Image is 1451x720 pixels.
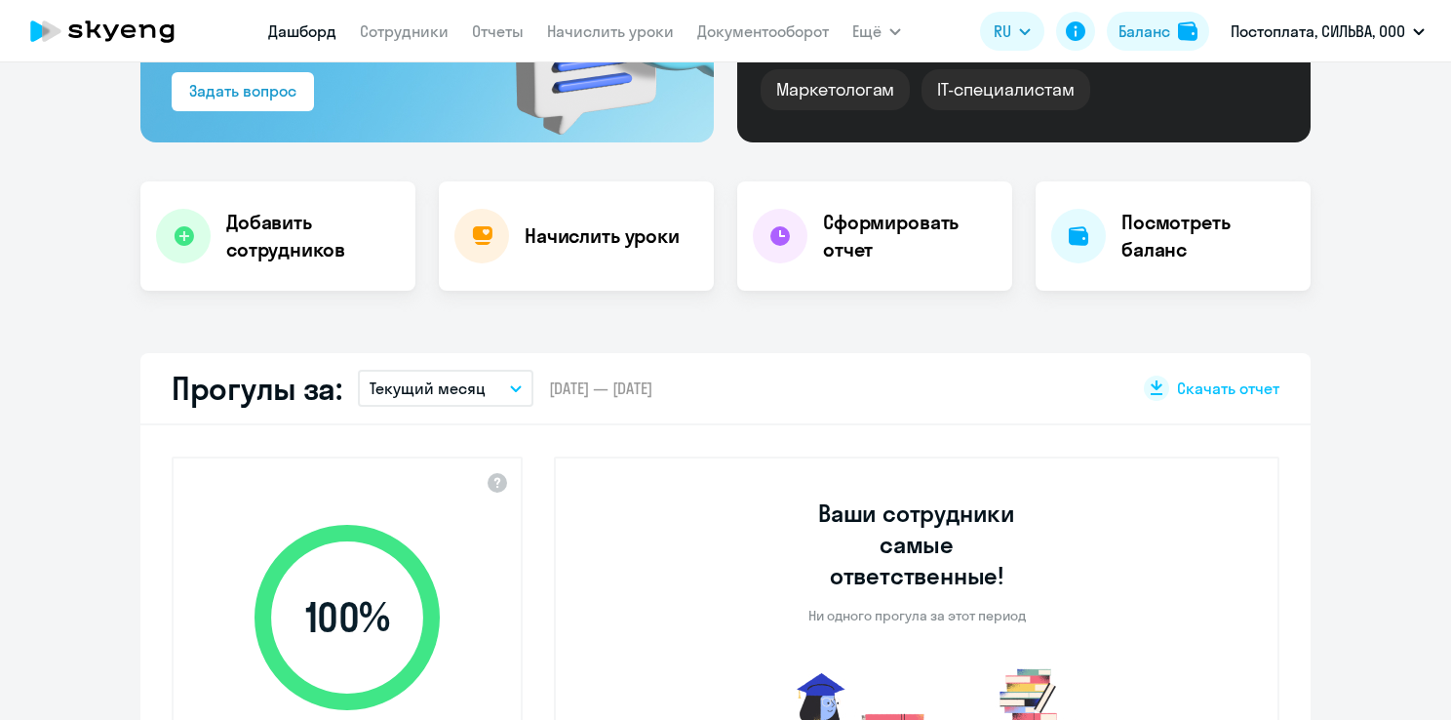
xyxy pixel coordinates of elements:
[808,607,1026,624] p: Ни одного прогула за этот период
[189,79,296,102] div: Задать вопрос
[370,377,486,400] p: Текущий месяц
[172,72,314,111] button: Задать вопрос
[697,21,829,41] a: Документооборот
[994,20,1011,43] span: RU
[172,369,342,408] h2: Прогулы за:
[226,209,400,263] h4: Добавить сотрудников
[922,69,1089,110] div: IT-специалистам
[823,209,997,263] h4: Сформировать отчет
[472,21,524,41] a: Отчеты
[360,21,449,41] a: Сотрудники
[1231,20,1405,43] p: Постоплата, СИЛЬВА, ООО
[761,69,910,110] div: Маркетологам
[852,12,901,51] button: Ещё
[792,498,1042,591] h3: Ваши сотрудники самые ответственные!
[980,12,1044,51] button: RU
[1221,8,1434,55] button: Постоплата, СИЛЬВА, ООО
[358,370,533,407] button: Текущий месяц
[549,378,652,399] span: [DATE] — [DATE]
[1107,12,1209,51] button: Балансbalance
[235,594,459,641] span: 100 %
[1177,378,1279,399] span: Скачать отчет
[1178,21,1197,41] img: balance
[852,20,882,43] span: Ещё
[525,222,680,250] h4: Начислить уроки
[1118,20,1170,43] div: Баланс
[547,21,674,41] a: Начислить уроки
[1121,209,1295,263] h4: Посмотреть баланс
[268,21,336,41] a: Дашборд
